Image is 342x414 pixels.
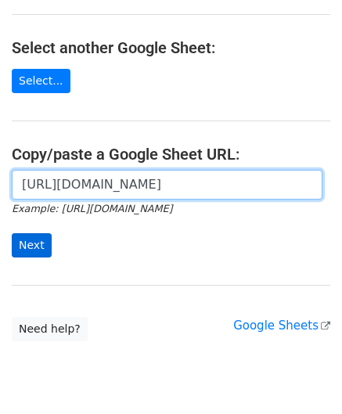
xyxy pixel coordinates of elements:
small: Example: [URL][DOMAIN_NAME] [12,203,172,214]
iframe: Chat Widget [264,339,342,414]
h4: Copy/paste a Google Sheet URL: [12,145,330,164]
h4: Select another Google Sheet: [12,38,330,57]
input: Paste your Google Sheet URL here [12,170,322,200]
a: Select... [12,69,70,93]
input: Next [12,233,52,257]
a: Google Sheets [233,319,330,333]
a: Need help? [12,317,88,341]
